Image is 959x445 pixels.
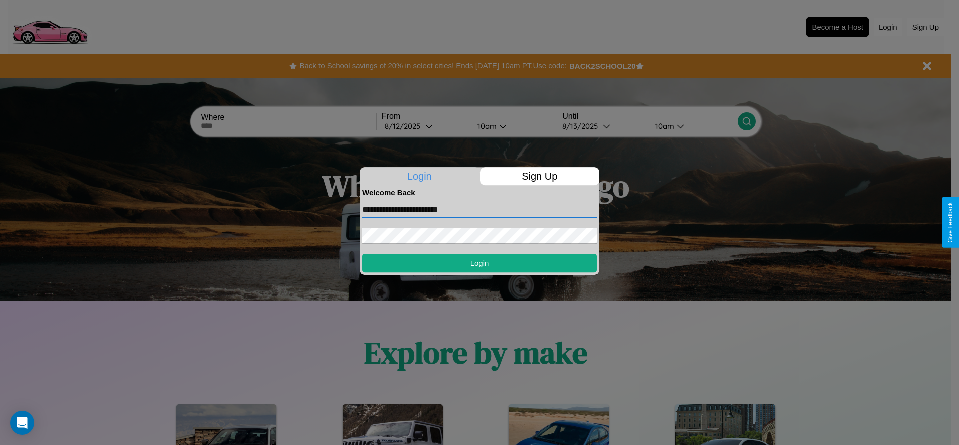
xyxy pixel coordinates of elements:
[480,167,600,185] p: Sign Up
[362,188,597,197] h4: Welcome Back
[360,167,479,185] p: Login
[947,202,954,243] div: Give Feedback
[10,411,34,435] div: Open Intercom Messenger
[362,254,597,272] button: Login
